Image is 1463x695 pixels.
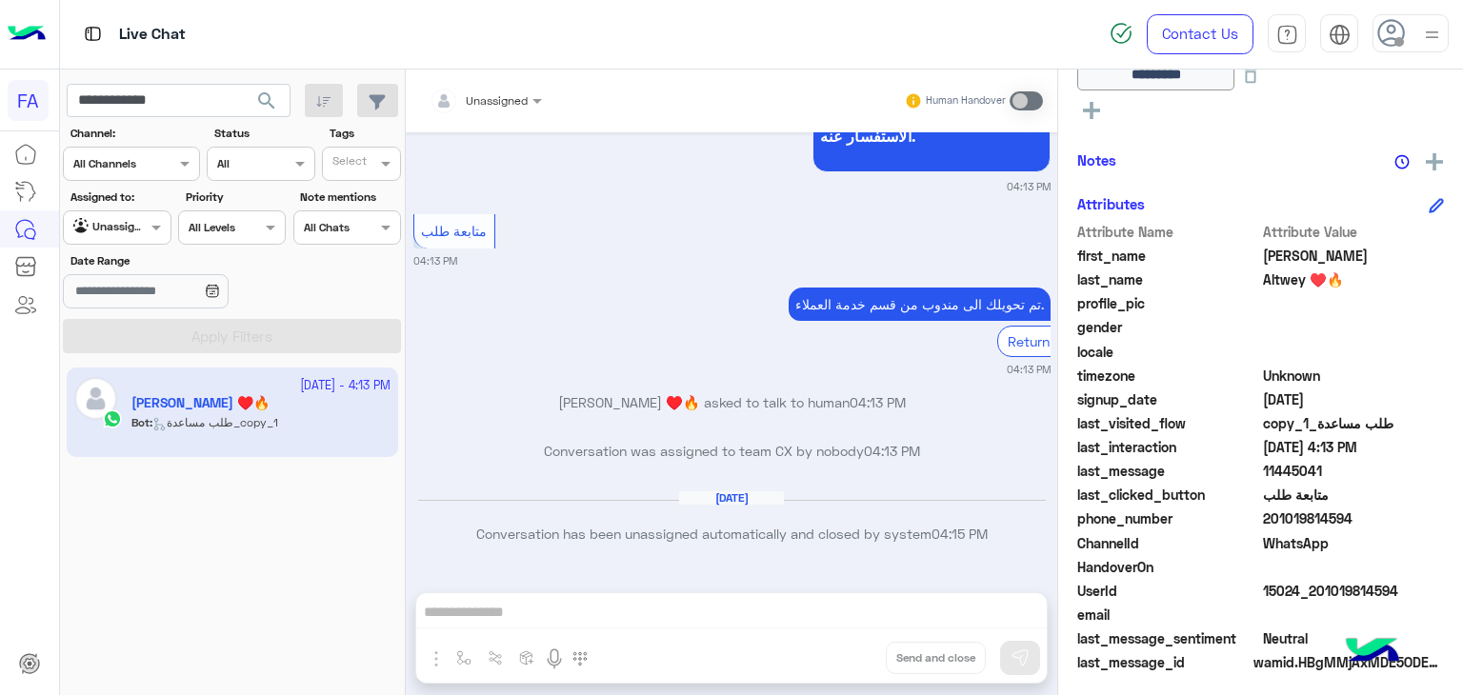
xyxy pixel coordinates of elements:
img: tab [1329,24,1351,46]
span: wamid.HBgMMjAxMDE5ODE0NTk0FQIAEhggQUMwMTc3QTZBOUExN0JCMUJCQTVDOEFDOTBERjIzNjEA [1253,652,1444,672]
span: طلب مساعدة_copy_1 [1263,413,1445,433]
span: last_visited_flow [1077,413,1259,433]
span: last_message [1077,461,1259,481]
label: Note mentions [300,189,398,206]
div: Select [330,152,367,174]
div: FA [8,80,49,121]
label: Channel: [70,125,198,142]
img: add [1426,153,1443,170]
span: last_name [1077,269,1259,289]
span: phone_number [1077,508,1259,528]
h6: Notes [1077,151,1116,169]
a: tab [1268,14,1306,54]
span: ChannelId [1077,533,1259,553]
span: HandoverOn [1077,557,1259,577]
span: last_interaction [1077,437,1259,457]
span: 201019814594 [1263,508,1445,528]
h6: Attributes [1077,195,1145,212]
span: 2025-10-09T13:13:54.331Z [1263,437,1445,457]
span: signup_date [1077,389,1259,409]
span: Unknown [1263,366,1445,386]
span: Attribute Name [1077,222,1259,242]
p: Live Chat [119,22,186,48]
span: متابعة طلب [421,223,487,239]
span: 2025-07-11T18:21:14.995Z [1263,389,1445,409]
span: null [1263,557,1445,577]
small: Human Handover [926,93,1006,109]
label: Date Range [70,252,284,269]
button: Apply Filters [63,319,401,353]
label: Status [214,125,312,142]
small: 04:13 PM [1007,362,1051,377]
span: UserId [1077,581,1259,601]
span: profile_pic [1077,293,1259,313]
span: Unassigned [466,93,528,108]
span: email [1077,605,1259,625]
button: Send and close [886,642,986,674]
p: 9/10/2025, 4:13 PM [789,288,1051,321]
a: Contact Us [1147,14,1253,54]
img: hulul-logo.png [1339,619,1406,685]
img: profile [1420,23,1444,47]
span: gender [1077,317,1259,337]
p: Conversation was assigned to team CX by nobody [413,441,1051,461]
img: notes [1394,154,1410,169]
span: locale [1077,342,1259,362]
span: 04:15 PM [932,526,988,542]
span: 04:13 PM [850,394,906,410]
span: timezone [1077,366,1259,386]
span: last_message_id [1077,652,1250,672]
span: last_clicked_button [1077,485,1259,505]
span: null [1263,605,1445,625]
span: first_name [1077,246,1259,266]
span: null [1263,342,1445,362]
small: 04:13 PM [1007,179,1051,194]
p: [PERSON_NAME] ♥️🔥 asked to talk to human [413,392,1051,412]
span: متابعة طلب [1263,485,1445,505]
button: search [244,84,291,125]
span: Altwey ♥️🔥 [1263,269,1445,289]
span: 11445041 [1263,461,1445,481]
span: search [255,89,278,112]
span: Attribute Value [1263,222,1445,242]
img: tab [81,22,105,46]
label: Priority [186,189,284,206]
h6: [DATE] [679,491,784,505]
span: 15024_201019814594 [1263,581,1445,601]
span: 2 [1263,533,1445,553]
label: Tags [330,125,399,142]
span: Youssef [1263,246,1445,266]
img: Logo [8,14,46,54]
span: last_message_sentiment [1077,628,1259,648]
p: Conversation has been unassigned automatically and closed by system [413,524,1051,544]
div: Return to Bot [997,326,1103,357]
span: 04:13 PM [864,443,920,459]
label: Assigned to: [70,189,169,206]
small: 04:13 PM [413,253,457,268]
span: 0 [1263,628,1445,648]
img: spinner [1110,22,1132,45]
span: null [1263,317,1445,337]
img: tab [1276,24,1298,46]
